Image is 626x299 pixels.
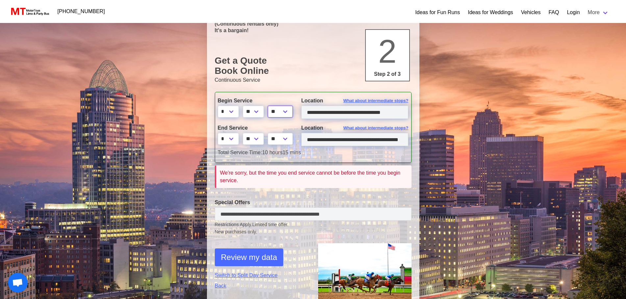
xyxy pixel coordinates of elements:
span: What about intermediate stops? [343,125,409,131]
span: New purchases only. [215,228,412,235]
a: FAQ [548,9,559,16]
small: Restrictions Apply. [215,222,412,235]
span: 15 mins [283,150,301,155]
a: Vehicles [521,9,541,16]
a: [PHONE_NUMBER] [54,5,109,18]
span: What about intermediate stops? [343,97,409,104]
label: End Service [218,124,291,132]
p: Step 2 of 3 [368,70,407,78]
span: Location [301,125,323,131]
span: Review my data [221,251,277,263]
a: Ideas for Weddings [468,9,513,16]
div: We're sorry, but the time you end service cannot be before the time you begin service. [220,169,408,184]
span: Total Service Time: [218,150,262,155]
a: Switch to Split Day Service [215,271,308,279]
a: Open chat [8,273,28,292]
span: Location [301,98,323,103]
img: MotorToys Logo [9,7,50,16]
label: Begin Service [218,97,291,105]
a: Ideas for Fun Runs [415,9,460,16]
span: Limited time offer. [252,221,288,228]
p: Continuous Service [215,76,412,84]
h1: Get a Quote Book Online [215,55,412,76]
a: Login [567,9,580,16]
span: 2 [378,33,397,70]
div: 10 hours [213,149,413,157]
a: Back [215,282,308,290]
button: Review my data [215,248,284,266]
p: It's a bargain! [215,27,412,33]
p: (Continuous rentals only) [215,21,412,27]
a: More [584,6,613,19]
label: Special Offers [215,199,412,206]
